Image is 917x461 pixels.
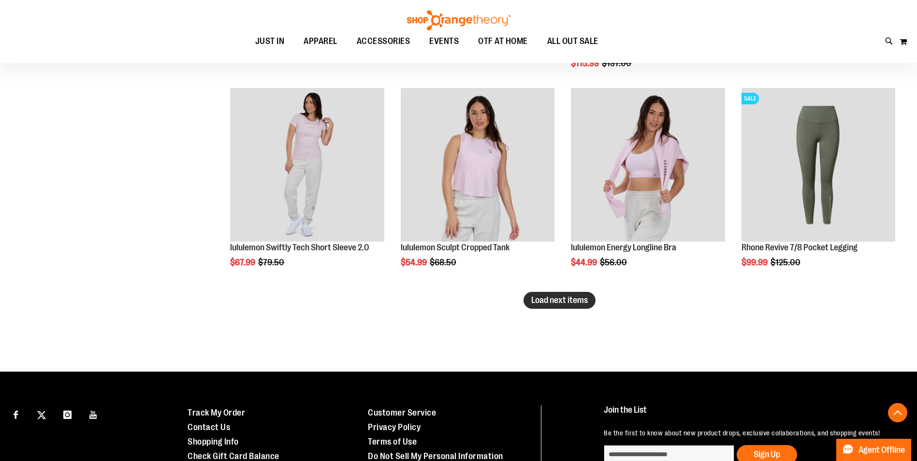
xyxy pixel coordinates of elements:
a: Customer Service [368,408,436,418]
img: lululemon Sculpt Cropped Tank [401,88,554,242]
span: EVENTS [429,30,459,52]
a: Track My Order [188,408,245,418]
span: $115.99 [571,58,600,68]
span: APPAREL [304,30,337,52]
span: SALE [742,93,759,104]
a: Do Not Sell My Personal Information [368,451,503,461]
span: $68.50 [430,258,458,267]
button: Back To Top [888,403,907,422]
span: $137.00 [602,58,633,68]
a: Shopping Info [188,437,239,447]
a: Visit our Facebook page [7,405,24,422]
button: Agent Offline [836,439,911,461]
span: $44.99 [571,258,598,267]
a: Contact Us [188,422,230,432]
span: $54.99 [401,258,428,267]
span: $56.00 [600,258,628,267]
a: Privacy Policy [368,422,421,432]
span: $99.99 [742,258,769,267]
span: Agent Offline [859,446,905,455]
span: ACCESSORIES [357,30,410,52]
div: product [737,83,900,292]
img: lululemon Swiftly Tech Short Sleeve 2.0 [230,88,384,242]
span: Sign Up [754,449,780,459]
a: lululemon Sculpt Cropped Tank [401,243,509,252]
span: OTF AT HOME [478,30,528,52]
a: Visit our Instagram page [59,405,76,422]
a: Rhone Revive 7/8 Pocket LeggingSALE [742,88,895,243]
img: Rhone Revive 7/8 Pocket Legging [742,88,895,242]
a: Check Gift Card Balance [188,451,279,461]
a: lululemon Energy Longline Bra [571,88,725,243]
span: $125.00 [771,258,802,267]
a: Terms of Use [368,437,417,447]
span: $67.99 [230,258,257,267]
a: lululemon Sculpt Cropped Tank [401,88,554,243]
img: Twitter [37,411,46,419]
img: Shop Orangetheory [406,10,512,30]
a: lululemon Swiftly Tech Short Sleeve 2.0 [230,88,384,243]
div: product [566,83,729,292]
span: ALL OUT SALE [547,30,598,52]
button: Load next items [524,292,596,309]
p: Be the first to know about new product drops, exclusive collaborations, and shopping events! [604,428,895,438]
a: lululemon Swiftly Tech Short Sleeve 2.0 [230,243,369,252]
a: lululemon Energy Longline Bra [571,243,676,252]
span: Load next items [531,295,588,305]
a: Rhone Revive 7/8 Pocket Legging [742,243,858,252]
div: product [396,83,559,292]
a: Visit our X page [33,405,50,422]
h4: Join the List [604,405,895,423]
span: $79.50 [258,258,286,267]
div: product [225,83,389,292]
span: JUST IN [255,30,285,52]
a: Visit our Youtube page [85,405,102,422]
img: lululemon Energy Longline Bra [571,88,725,242]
